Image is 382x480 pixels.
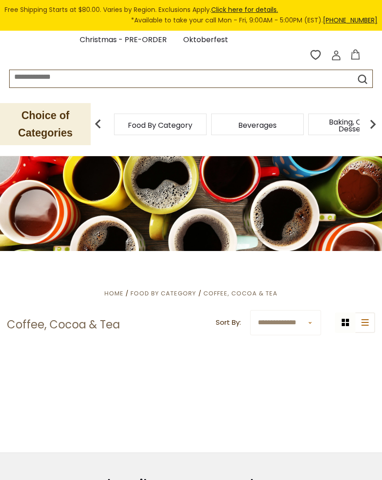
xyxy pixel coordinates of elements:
a: Food By Category [131,289,196,298]
a: Coffee, Cocoa & Tea [203,289,278,298]
img: next arrow [364,115,382,133]
span: *Available to take your call Mon - Fri, 9:00AM - 5:00PM (EST). [131,15,377,26]
a: [PHONE_NUMBER] [323,16,377,25]
a: Home [104,289,124,298]
a: Christmas - PRE-ORDER [80,34,167,46]
div: Free Shipping Starts at $80.00. Varies by Region. Exclusions Apply. [5,5,377,26]
a: Food By Category [128,122,192,129]
a: Beverages [238,122,277,129]
a: Click here for details. [211,5,278,14]
h1: Coffee, Cocoa & Tea [7,318,120,332]
a: Oktoberfest [183,34,228,46]
label: Sort By: [216,317,241,328]
img: previous arrow [89,115,107,133]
